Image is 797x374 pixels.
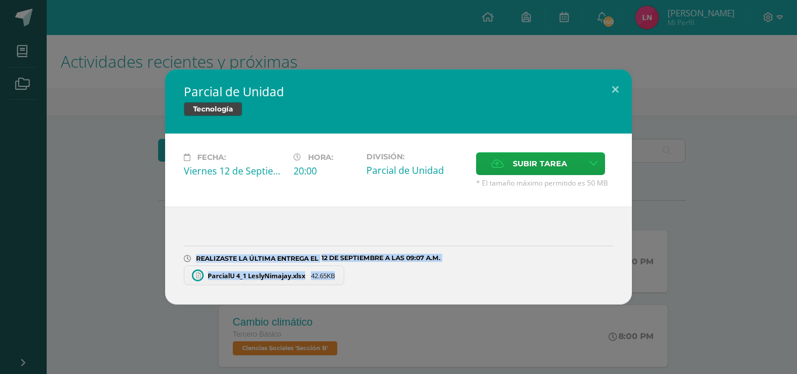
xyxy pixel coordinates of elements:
[184,165,284,177] div: Viernes 12 de Septiembre
[202,271,311,280] span: ParcialU 4_1 LeslyNimajay.xlsx
[311,271,335,280] span: 42.65KB
[366,152,467,161] label: División:
[184,83,613,100] h2: Parcial de Unidad
[197,153,226,162] span: Fecha:
[476,178,613,188] span: * El tamaño máximo permitido es 50 MB
[293,165,357,177] div: 20:00
[513,153,567,174] span: Subir tarea
[366,164,467,177] div: Parcial de Unidad
[184,265,344,285] a: ParcialU 4_1 LeslyNimajay.xlsx 42.65KB
[196,254,319,263] span: REALIZASTE LA ÚLTIMA ENTREGA EL
[308,153,333,162] span: Hora:
[184,102,242,116] span: Tecnología
[599,69,632,109] button: Close (Esc)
